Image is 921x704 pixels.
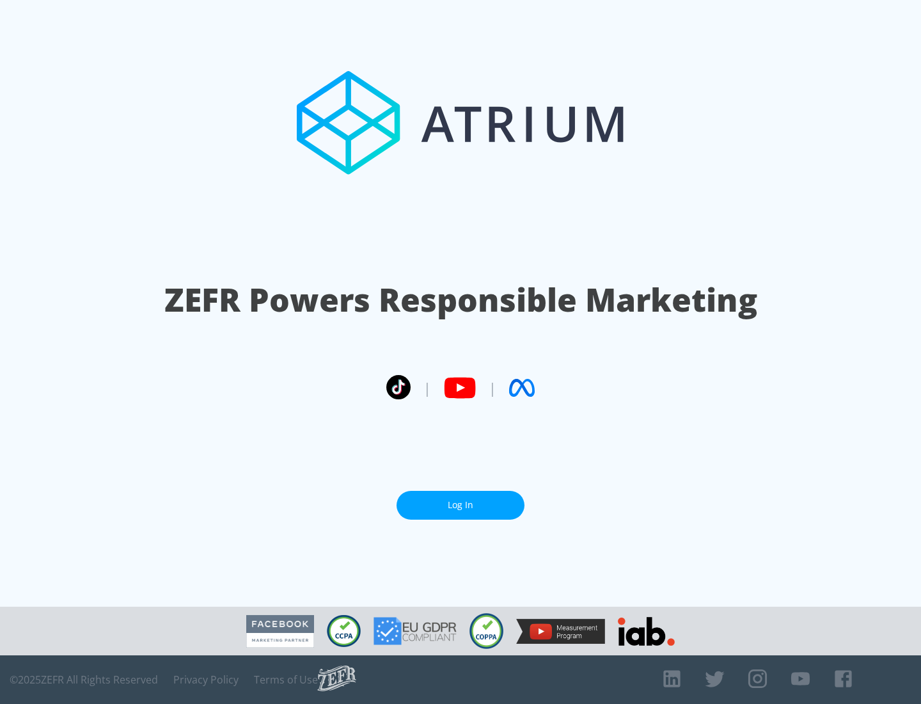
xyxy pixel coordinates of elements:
a: Log In [397,491,524,520]
img: YouTube Measurement Program [516,619,605,644]
span: | [489,378,496,397]
span: | [423,378,431,397]
a: Terms of Use [254,673,318,686]
span: © 2025 ZEFR All Rights Reserved [10,673,158,686]
a: Privacy Policy [173,673,239,686]
img: CCPA Compliant [327,615,361,647]
img: IAB [618,617,675,646]
img: GDPR Compliant [374,617,457,645]
h1: ZEFR Powers Responsible Marketing [164,278,757,322]
img: COPPA Compliant [469,613,503,649]
img: Facebook Marketing Partner [246,615,314,648]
